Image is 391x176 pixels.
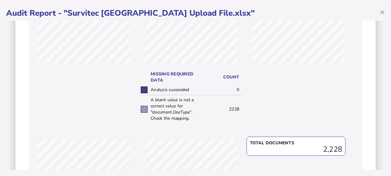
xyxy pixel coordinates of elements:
th: Count [207,70,242,85]
div: Total documents [250,140,342,146]
td: 0 [207,85,242,95]
td: 2228 [207,95,242,123]
td: Analysis succeeded [149,85,207,95]
h1: Audit Report - "Survitec [GEOGRAPHIC_DATA] Upload File.xlsx" [6,8,385,18]
span: × [380,6,385,18]
td: A blank value is not a correct value for "document.DocType". Check the mapping. [149,95,207,123]
div: 2,228 [250,146,342,152]
th: Missing required data [149,70,207,85]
